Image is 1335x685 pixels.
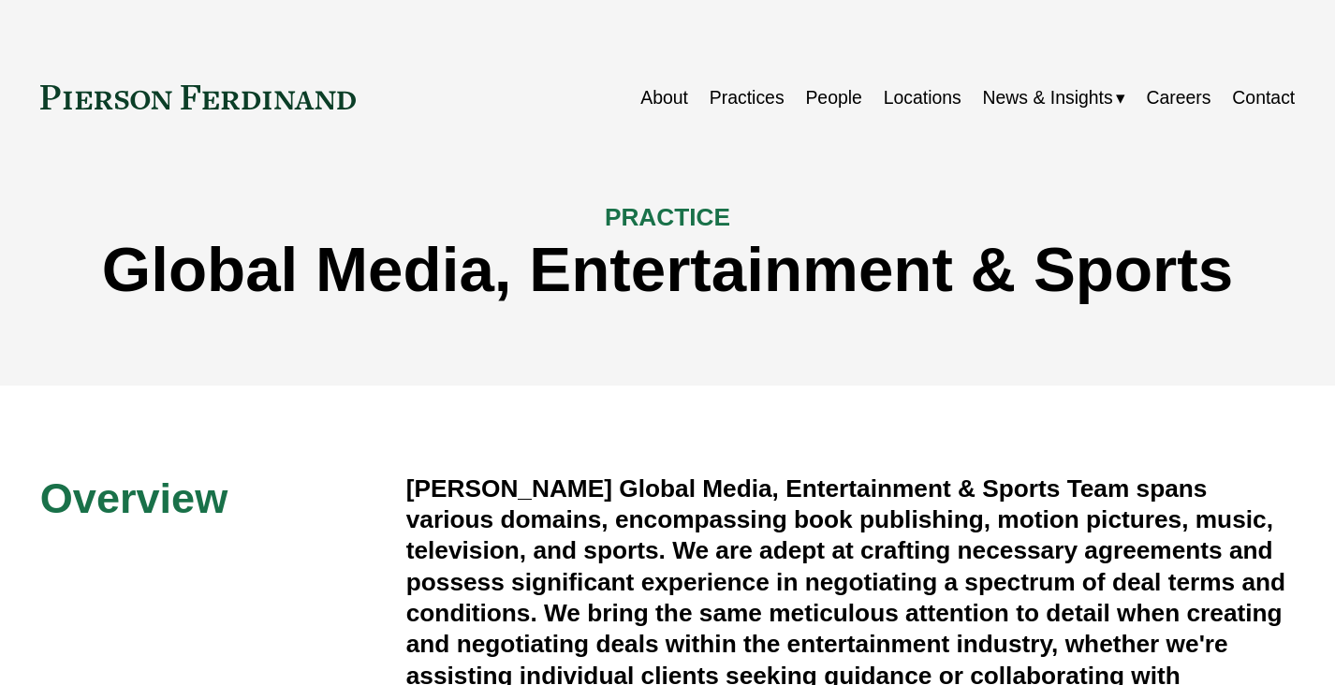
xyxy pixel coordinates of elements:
[983,81,1113,114] span: News & Insights
[40,233,1295,305] h1: Global Media, Entertainment & Sports
[710,80,785,116] a: Practices
[1147,80,1211,116] a: Careers
[983,80,1125,116] a: folder dropdown
[40,474,227,522] span: Overview
[884,80,961,116] a: Locations
[605,203,730,231] span: PRACTICE
[640,80,688,116] a: About
[1232,80,1295,116] a: Contact
[805,80,861,116] a: People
